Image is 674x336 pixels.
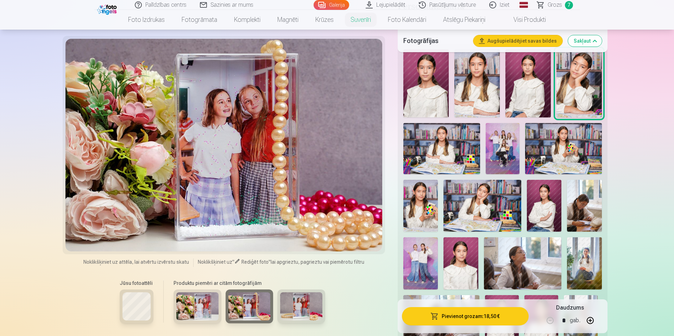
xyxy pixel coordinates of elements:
div: gab. [570,312,580,329]
h6: Jūsu fotoattēli [120,280,153,287]
a: Fotogrāmata [173,10,226,30]
button: Sakļaut [568,35,602,47]
a: Magnēti [269,10,307,30]
span: 7 [565,1,573,9]
a: Krūzes [307,10,342,30]
a: Foto izdrukas [120,10,173,30]
span: Grozs [548,1,562,9]
span: Noklikšķiniet uz attēla, lai atvērtu izvērstu skatu [83,258,189,265]
img: /fa1 [97,3,119,15]
span: " [232,259,234,265]
span: " [269,259,271,265]
span: Rediģēt foto [241,259,269,265]
span: Noklikšķiniet uz [198,259,232,265]
h6: Produktu piemēri ar citām fotogrāfijām [171,280,328,287]
h5: Daudzums [556,304,584,312]
a: Suvenīri [342,10,379,30]
button: Augšupielādējiet savas bildes [473,35,562,47]
button: Pievienot grozam:18,50 € [402,307,528,325]
a: Visi produkti [494,10,554,30]
a: Komplekti [226,10,269,30]
span: lai apgrieztu, pagrieztu vai piemērotu filtru [271,259,364,265]
a: Atslēgu piekariņi [435,10,494,30]
a: Foto kalendāri [379,10,435,30]
h5: Fotogrāfijas [403,36,467,46]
